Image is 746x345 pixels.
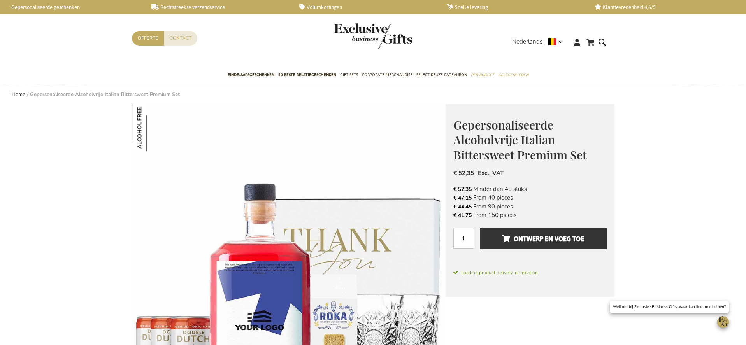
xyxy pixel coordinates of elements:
[132,104,179,151] img: Gepersonaliseerde Alcoholvrije Italian Bittersweet Premium Set
[453,211,607,219] li: From 150 pieces
[362,71,412,79] span: Corporate Merchandise
[12,91,25,98] a: Home
[151,4,286,11] a: Rechtstreekse verzendservice
[453,212,472,219] span: € 41,75
[478,169,504,177] span: Excl. VAT
[30,91,180,98] strong: Gepersonaliseerde Alcoholvrije Italian Bittersweet Premium Set
[453,169,474,177] span: € 52,35
[132,31,164,46] a: Offerte
[453,269,607,276] span: Loading product delivery information.
[340,71,358,79] span: Gift Sets
[453,202,607,211] li: From 90 pieces
[512,37,542,46] span: Nederlands
[453,194,472,201] span: € 47,15
[480,228,606,249] button: Ontwerp en voeg toe
[278,71,336,79] span: 50 beste relatiegeschenken
[453,185,607,193] li: Minder dan 40 stuks
[453,193,607,202] li: From 40 pieces
[453,228,474,249] input: Aantal
[4,4,139,11] a: Gepersonaliseerde geschenken
[299,4,434,11] a: Volumkortingen
[471,71,494,79] span: Per Budget
[164,31,197,46] a: Contact
[416,71,467,79] span: Select Keuze Cadeaubon
[447,4,582,11] a: Snelle levering
[453,117,587,163] span: Gepersonaliseerde Alcoholvrije Italian Bittersweet Premium Set
[334,23,373,49] a: store logo
[498,71,528,79] span: Gelegenheden
[502,233,584,245] span: Ontwerp en voeg toe
[453,186,472,193] span: € 52,35
[512,37,568,46] div: Nederlands
[595,4,730,11] a: Klanttevredenheid 4,6/5
[453,203,472,210] span: € 44,45
[228,71,274,79] span: Eindejaarsgeschenken
[334,23,412,49] img: Exclusive Business gifts logo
